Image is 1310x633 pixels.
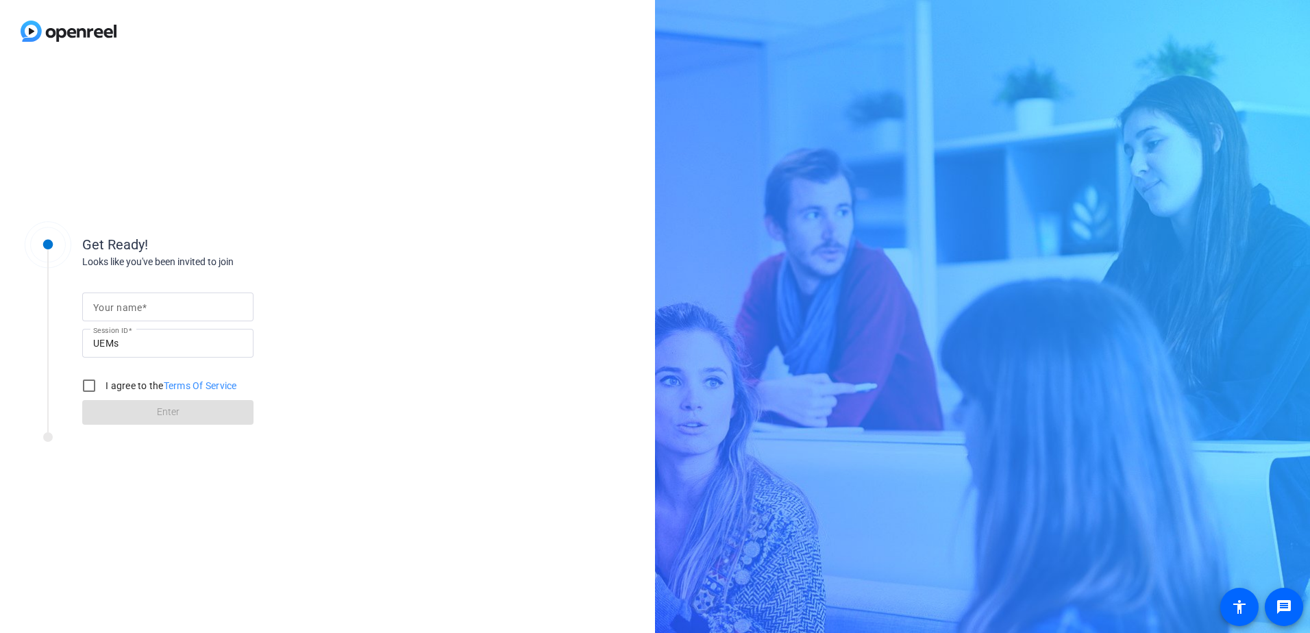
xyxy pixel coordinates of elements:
mat-label: Your name [93,302,142,313]
mat-label: Session ID [93,326,128,334]
div: Looks like you've been invited to join [82,255,356,269]
div: Get Ready! [82,234,356,255]
a: Terms Of Service [164,380,237,391]
label: I agree to the [103,379,237,393]
mat-icon: accessibility [1231,599,1248,615]
mat-icon: message [1276,599,1292,615]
